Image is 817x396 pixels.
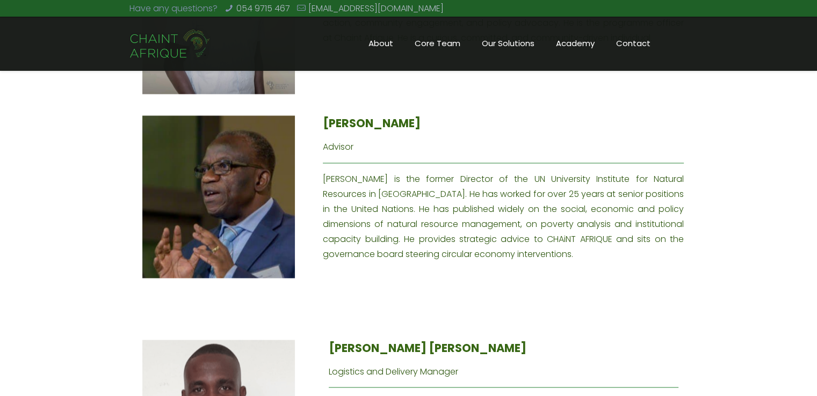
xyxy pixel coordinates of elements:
div: [PERSON_NAME] is the former Director of the UN University Institute for Natural Resources in [GEO... [323,115,684,261]
img: Chaint_Afrique-20 [129,28,211,60]
img: photo_2021-03-23_02-22-06 [142,115,295,277]
p: Advisor [323,140,684,155]
a: [EMAIL_ADDRESS][DOMAIN_NAME] [308,2,444,14]
a: Core Team [404,17,471,70]
span: Core Team [404,35,471,52]
span: Our Solutions [471,35,545,52]
h4: [PERSON_NAME] [PERSON_NAME] [329,340,678,356]
span: About [358,35,404,52]
a: Academy [545,17,605,70]
h4: [PERSON_NAME] [323,115,684,131]
a: About [358,17,404,70]
span: Contact [605,35,661,52]
a: Our Solutions [471,17,545,70]
p: Logistics and Delivery Manager [329,364,678,379]
a: 054 9715 467 [236,2,290,14]
a: Chaint Afrique [129,17,211,70]
a: Contact [605,17,661,70]
span: Academy [545,35,605,52]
